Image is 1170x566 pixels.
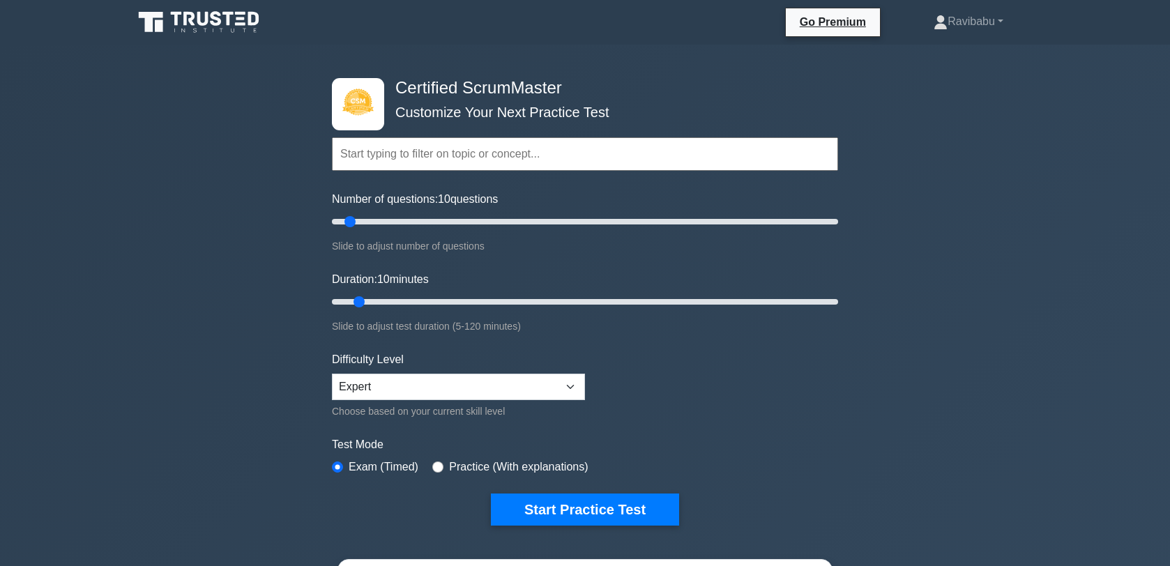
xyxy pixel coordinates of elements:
label: Practice (With explanations) [449,459,588,475]
label: Duration: minutes [332,271,429,288]
a: Ravibabu [900,8,1037,36]
label: Number of questions: questions [332,191,498,208]
a: Go Premium [791,13,874,31]
label: Difficulty Level [332,351,404,368]
input: Start typing to filter on topic or concept... [332,137,838,171]
span: 10 [377,273,390,285]
div: Choose based on your current skill level [332,403,585,420]
h4: Certified ScrumMaster [390,78,770,98]
div: Slide to adjust number of questions [332,238,838,254]
div: Slide to adjust test duration (5-120 minutes) [332,318,838,335]
label: Exam (Timed) [349,459,418,475]
span: 10 [438,193,450,205]
button: Start Practice Test [491,494,679,526]
label: Test Mode [332,436,838,453]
